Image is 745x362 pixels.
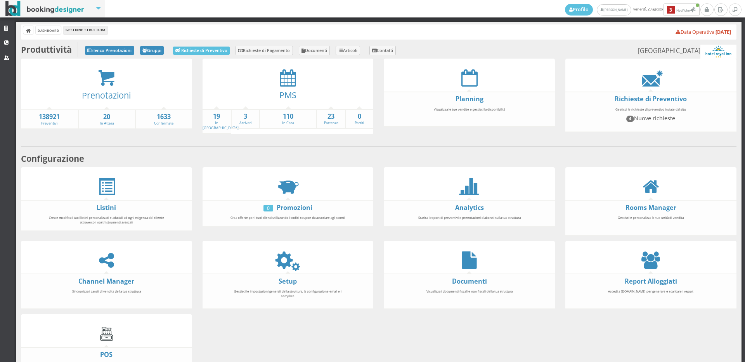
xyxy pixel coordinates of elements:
[299,46,330,55] a: Documenti
[36,26,61,34] a: Dashboard
[664,3,700,16] button: 3Notifiche
[21,153,84,164] b: Configurazione
[98,325,115,342] img: cash-register.gif
[43,212,169,228] div: Crea e modifica i tuoi listini personalizzati e adattali ad ogni esigenza del cliente attraverso ...
[21,44,72,55] b: Produttività
[676,29,731,35] a: Data Operativa:[DATE]
[260,112,316,126] a: 110In Casa
[615,95,687,103] a: Richieste di Preventivo
[78,277,134,286] a: Channel Manager
[225,212,351,223] div: Crea offerte per i tuoi clienti utilizzando i codici coupon da associare agli sconti
[588,104,714,129] div: Gestisci le richieste di preventivo inviate dal sito
[21,113,78,126] a: 138921Preventivi
[407,212,532,223] div: Scarica i report di preventivi e prenotazioni elaborati sulla tua struttura
[346,112,373,126] a: 0Partiti
[85,46,134,55] a: Elenco Prenotazioni
[64,26,107,35] li: Gestione Struttura
[100,350,113,359] a: POS
[203,112,239,130] a: 19In [GEOGRAPHIC_DATA]
[79,113,135,121] strong: 20
[625,203,676,212] a: Rooms Manager
[43,286,169,306] div: Sincronizza i canali di vendita della tua struttura
[232,112,259,121] strong: 3
[140,46,164,55] a: Gruppi
[260,112,316,121] strong: 110
[407,286,532,306] div: Visualizza i documenti fiscali e non fiscali della tua struttura
[452,277,487,286] a: Documenti
[277,203,312,212] a: Promozioni
[346,112,373,121] strong: 0
[79,113,135,126] a: 20In Attesa
[565,4,593,16] a: Profilo
[716,29,731,35] b: [DATE]
[591,115,710,122] h4: Nuove richieste
[236,46,293,55] a: Richieste di Pagamento
[667,6,675,14] b: 3
[625,277,677,286] a: Report Alloggiati
[565,3,700,16] span: venerdì, 29 agosto
[279,277,297,286] a: Setup
[5,1,84,16] img: BookingDesigner.com
[225,286,351,306] div: Gestisci le impostazioni generali della struttura, la configurazione email e i template
[407,104,532,124] div: Visualizza le tue vendite e gestisci la disponibilità
[700,45,736,59] img: ea773b7e7d3611ed9c9d0608f5526cb6.png
[626,116,634,122] span: 4
[279,89,296,100] a: PMS
[336,46,360,55] a: Articoli
[588,212,714,232] div: Gestisci e personalizza le tue unità di vendita
[232,112,259,126] a: 3Arrivati
[317,112,345,126] a: 23Partenze
[638,45,736,59] small: [GEOGRAPHIC_DATA]
[588,286,714,306] div: Accedi a [DOMAIN_NAME] per generare e scaricare i report
[82,90,131,101] a: Prenotazioni
[456,95,483,103] a: Planning
[173,47,230,55] a: Richieste di Preventivo
[21,113,78,121] strong: 138921
[369,46,396,55] a: Contatti
[203,112,231,121] strong: 19
[263,205,273,211] div: 0
[317,112,345,121] strong: 23
[597,4,631,16] a: [PERSON_NAME]
[97,203,116,212] a: Listini
[455,203,484,212] a: Analytics
[136,113,192,121] strong: 1633
[136,113,192,126] a: 1633Confermate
